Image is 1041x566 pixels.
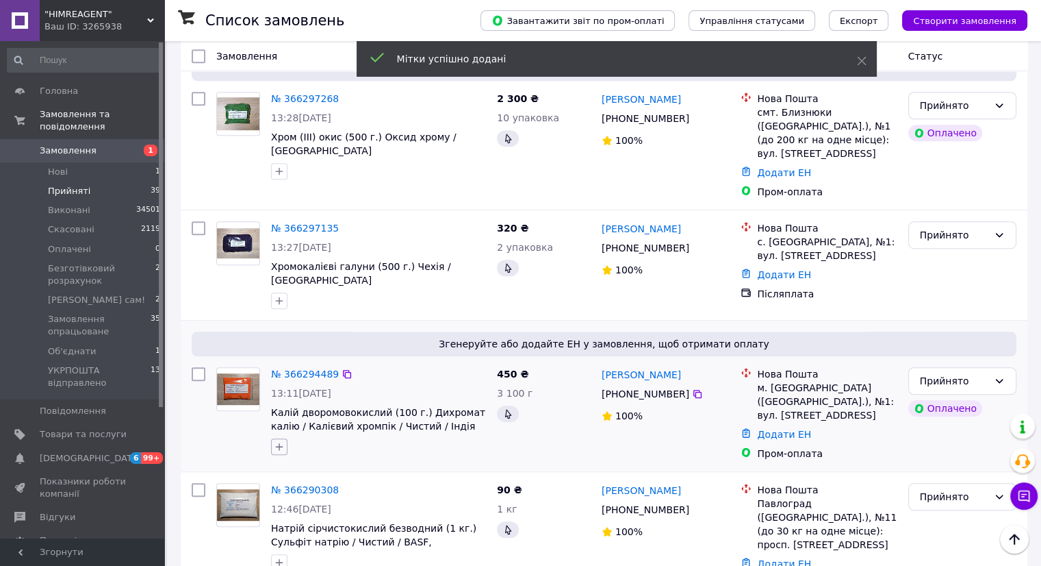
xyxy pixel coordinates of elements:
[141,452,164,464] span: 99+
[48,262,155,287] span: Безготівковий розрахунок
[144,145,157,156] span: 1
[216,92,260,136] a: Фото товару
[757,429,811,440] a: Додати ЕН
[40,428,127,441] span: Товари та послуги
[602,368,681,382] a: [PERSON_NAME]
[757,221,897,235] div: Нова Пошта
[599,238,692,258] div: [PHONE_NUMBER]
[888,14,1027,25] a: Створити замовлення
[48,223,94,236] span: Скасовані
[497,223,528,234] span: 320 ₴
[44,8,147,21] span: "HIMREAGENT"
[155,345,160,358] span: 1
[48,345,96,358] span: Об'єднати
[271,407,485,432] a: Калій дворомовокислий (100 г.) Дихромат калію / Калієвий хромпік / Чистий / Індія
[1000,525,1029,554] button: Наверх
[757,235,897,262] div: с. [GEOGRAPHIC_DATA], №1: вул. [STREET_ADDRESS]
[40,108,164,133] span: Замовлення та повідомлення
[908,51,943,62] span: Статус
[271,132,457,156] a: Хром (III) окис (500 г.) Оксид хрому / [GEOGRAPHIC_DATA]
[920,373,988,389] div: Прийнято
[497,484,522,495] span: 90 ₴
[497,112,559,123] span: 10 упаковка
[920,227,988,243] div: Прийнято
[217,228,259,259] img: Фото товару
[1010,482,1038,510] button: Чат з покупцем
[497,388,532,399] span: 3 100 г
[217,97,259,130] img: Фото товару
[48,166,68,178] span: Нові
[136,204,160,217] span: 34501
[151,365,160,389] span: 13
[44,21,164,33] div: Ваш ID: 3265938
[757,287,897,301] div: Післяплата
[217,373,259,406] img: Фото товару
[40,145,97,157] span: Замовлення
[130,452,141,464] span: 6
[40,85,78,97] span: Головна
[491,14,664,27] span: Завантажити звіт по пром-оплаті
[271,242,331,253] span: 13:27[DATE]
[497,504,517,515] span: 1 кг
[757,269,811,280] a: Додати ЕН
[48,185,90,197] span: Прийняті
[615,264,643,275] span: 100%
[602,93,681,106] a: [PERSON_NAME]
[271,93,339,104] a: № 366297268
[40,511,75,524] span: Відгуки
[48,313,151,338] span: Замовлення опрацьоване
[497,369,528,380] span: 450 ₴
[615,526,643,537] span: 100%
[602,484,681,497] a: [PERSON_NAME]
[216,221,260,265] a: Фото товару
[840,16,878,26] span: Експорт
[40,452,141,465] span: [DEMOGRAPHIC_DATA]
[757,447,897,460] div: Пром-оплата
[155,294,160,306] span: 2
[216,367,260,411] a: Фото товару
[271,523,476,561] a: Натрій сірчистокислий безводний (1 кг.) Сульфіт натрію / Чистий / BASF, [GEOGRAPHIC_DATA]
[271,223,339,234] a: № 366297135
[216,483,260,527] a: Фото товару
[48,204,90,217] span: Виконані
[908,400,982,417] div: Оплачено
[689,10,815,31] button: Управління статусами
[205,12,344,29] h1: Список замовлень
[155,262,160,287] span: 2
[757,483,897,497] div: Нова Пошта
[920,489,988,504] div: Прийнято
[48,365,151,389] span: УКРПОШТА відправлено
[141,223,160,236] span: 2119
[271,388,331,399] span: 13:11[DATE]
[7,48,162,73] input: Пошук
[271,484,339,495] a: № 366290308
[151,185,160,197] span: 39
[271,504,331,515] span: 12:46[DATE]
[40,476,127,500] span: Показники роботи компанії
[497,93,539,104] span: 2 300 ₴
[48,294,145,306] span: [PERSON_NAME] сам!
[615,135,643,146] span: 100%
[757,92,897,106] div: Нова Пошта
[480,10,675,31] button: Завантажити звіт по пром-оплаті
[602,222,681,236] a: [PERSON_NAME]
[599,109,692,128] div: [PHONE_NUMBER]
[615,410,643,421] span: 100%
[40,534,77,547] span: Покупці
[699,16,804,26] span: Управління статусами
[155,243,160,256] span: 0
[757,167,811,178] a: Додати ЕН
[216,51,277,62] span: Замовлення
[920,98,988,113] div: Прийнято
[271,261,451,286] a: Хромокалієві галуни (500 г.) Чехія / [GEOGRAPHIC_DATA]
[908,125,982,141] div: Оплачено
[757,367,897,381] div: Нова Пошта
[757,497,897,552] div: Павлоград ([GEOGRAPHIC_DATA].), №11 (до 30 кг на одне місце): просп. [STREET_ADDRESS]
[271,369,339,380] a: № 366294489
[197,337,1011,351] span: Згенеруйте або додайте ЕН у замовлення, щоб отримати оплату
[397,52,823,66] div: Мітки успішно додані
